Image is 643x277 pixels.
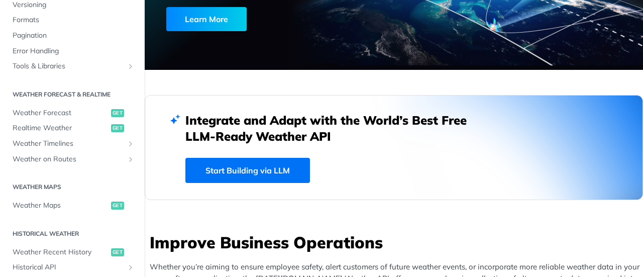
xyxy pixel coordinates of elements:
span: Pagination [13,31,135,41]
h3: Improve Business Operations [150,231,643,253]
a: Weather Mapsget [8,198,137,213]
a: Pagination [8,28,137,43]
span: Realtime Weather [13,123,109,133]
a: Formats [8,13,137,28]
span: Formats [13,15,135,25]
span: get [111,109,124,117]
a: Error Handling [8,44,137,59]
span: Weather Recent History [13,247,109,257]
span: Weather Forecast [13,108,109,118]
a: Start Building via LLM [185,158,310,183]
a: Historical APIShow subpages for Historical API [8,260,137,275]
a: Weather on RoutesShow subpages for Weather on Routes [8,152,137,167]
a: Realtime Weatherget [8,121,137,136]
a: Tools & LibrariesShow subpages for Tools & Libraries [8,59,137,74]
a: Learn More [166,7,357,31]
a: Weather Forecastget [8,106,137,121]
button: Show subpages for Weather Timelines [127,140,135,148]
a: Weather TimelinesShow subpages for Weather Timelines [8,136,137,151]
span: get [111,124,124,132]
span: get [111,248,124,256]
span: Tools & Libraries [13,61,124,71]
span: Weather Maps [13,201,109,211]
h2: Historical Weather [8,229,137,238]
div: Learn More [166,7,247,31]
span: Weather Timelines [13,139,124,149]
button: Show subpages for Tools & Libraries [127,62,135,70]
h2: Weather Forecast & realtime [8,90,137,99]
h2: Integrate and Adapt with the World’s Best Free LLM-Ready Weather API [185,112,482,144]
button: Show subpages for Historical API [127,263,135,271]
span: Error Handling [13,46,135,56]
button: Show subpages for Weather on Routes [127,155,135,163]
span: Historical API [13,262,124,272]
a: Weather Recent Historyget [8,245,137,260]
span: get [111,202,124,210]
span: Weather on Routes [13,154,124,164]
h2: Weather Maps [8,182,137,192]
